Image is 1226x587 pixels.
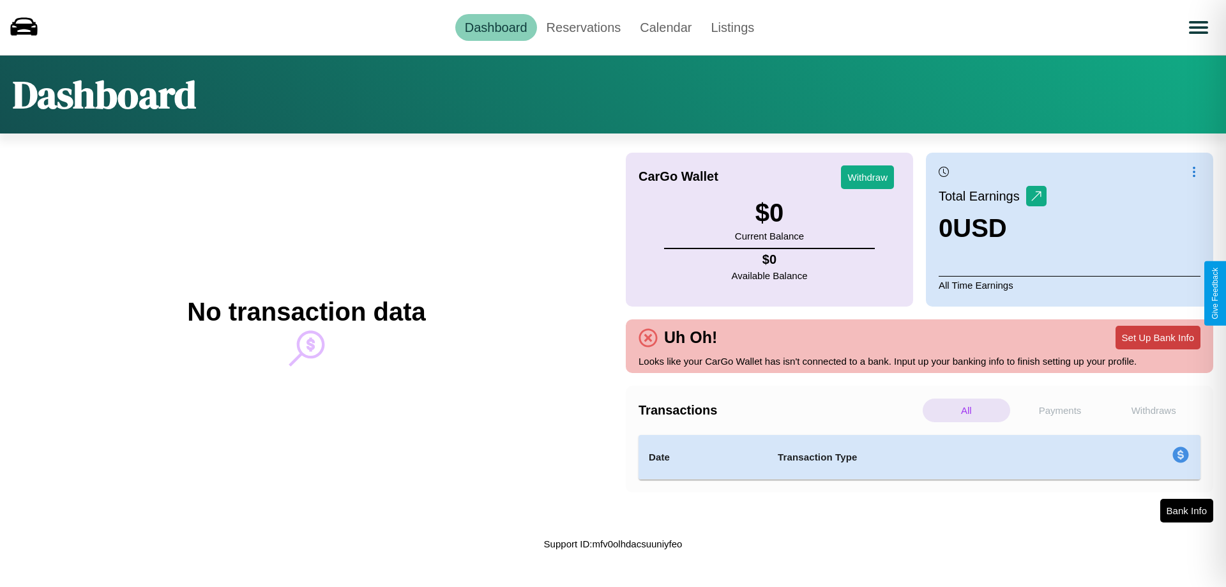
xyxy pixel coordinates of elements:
button: Bank Info [1160,499,1213,522]
button: Open menu [1181,10,1216,45]
p: Total Earnings [939,185,1026,208]
p: Available Balance [732,267,808,284]
h3: $ 0 [735,199,804,227]
p: All Time Earnings [939,276,1200,294]
p: Current Balance [735,227,804,245]
p: Support ID: mfv0olhdacsuuniyfeo [544,535,683,553]
h1: Dashboard [13,68,196,121]
h4: Date [649,450,757,465]
p: Payments [1017,399,1104,422]
h2: No transaction data [187,298,425,326]
a: Listings [701,14,764,41]
h4: Uh Oh! [658,328,723,347]
p: All [923,399,1010,422]
h3: 0 USD [939,214,1047,243]
div: Give Feedback [1211,268,1220,319]
h4: Transactions [639,403,919,418]
a: Dashboard [455,14,537,41]
button: Withdraw [841,165,894,189]
h4: Transaction Type [778,450,1068,465]
a: Calendar [630,14,701,41]
a: Reservations [537,14,631,41]
button: Set Up Bank Info [1116,326,1200,349]
h4: CarGo Wallet [639,169,718,184]
table: simple table [639,435,1200,480]
p: Looks like your CarGo Wallet has isn't connected to a bank. Input up your banking info to finish ... [639,353,1200,370]
h4: $ 0 [732,252,808,267]
p: Withdraws [1110,399,1197,422]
